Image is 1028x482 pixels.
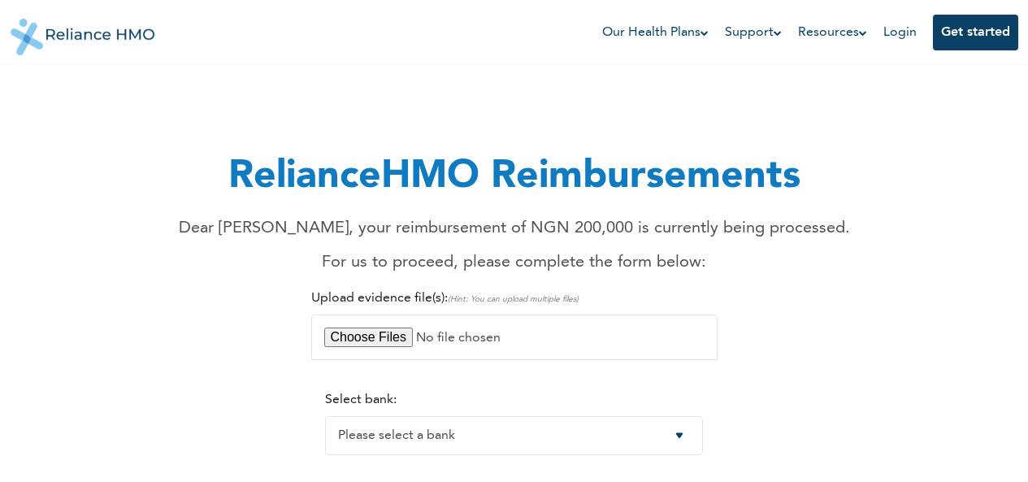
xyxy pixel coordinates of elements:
a: Resources [798,23,867,42]
a: Login [883,26,917,39]
h1: RelianceHMO Reimbursements [179,148,850,206]
img: Reliance HMO's Logo [11,7,155,55]
button: Get started [933,15,1018,50]
span: (Hint: You can upload multiple files) [448,295,579,303]
a: Support [725,23,782,42]
p: Dear [PERSON_NAME], your reimbursement of NGN 200,000 is currently being processed. [179,216,850,241]
label: Select bank: [325,393,397,406]
p: For us to proceed, please complete the form below: [179,250,850,275]
a: Our Health Plans [602,23,709,42]
label: Upload evidence file(s): [311,292,579,305]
